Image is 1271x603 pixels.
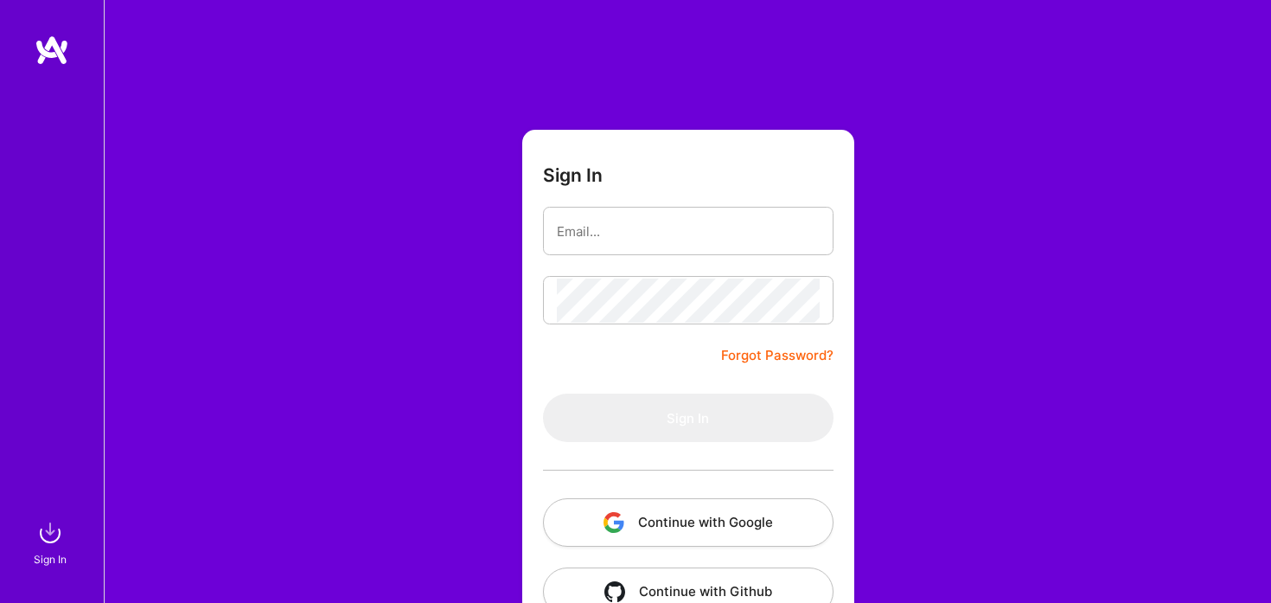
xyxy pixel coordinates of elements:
input: Email... [557,209,820,253]
a: Forgot Password? [721,345,833,366]
img: sign in [33,516,67,550]
button: Sign In [543,394,833,442]
a: sign inSign In [36,516,67,568]
img: logo [35,35,69,66]
img: icon [604,512,624,533]
img: icon [604,581,625,602]
button: Continue with Google [543,498,833,547]
div: Sign In [34,550,67,568]
h3: Sign In [543,164,603,186]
